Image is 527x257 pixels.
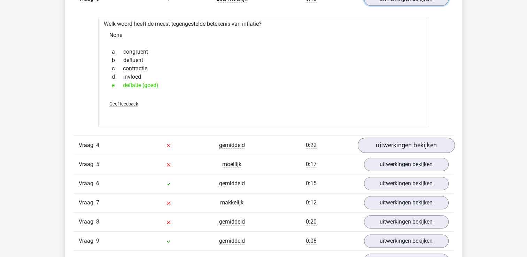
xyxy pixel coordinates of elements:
div: None [104,28,424,42]
span: a [112,48,123,56]
span: Vraag [79,160,96,169]
span: 0:17 [306,161,317,168]
a: uitwerkingen bekijken [357,138,455,153]
span: Vraag [79,198,96,207]
a: uitwerkingen bekijken [364,215,449,228]
div: deflatie (goed) [107,81,421,89]
span: Vraag [79,218,96,226]
span: 0:08 [306,237,317,244]
a: uitwerkingen bekijken [364,234,449,248]
span: gemiddeld [219,237,245,244]
span: moeilijk [222,161,241,168]
span: Geef feedback [109,101,138,107]
div: invloed [107,73,421,81]
span: 8 [96,218,99,225]
div: defluent [107,56,421,64]
span: d [112,73,123,81]
span: 4 [96,142,99,148]
div: Welk woord heeft de meest tegengestelde betekenis van inflatie? [98,17,429,127]
span: gemiddeld [219,180,245,187]
span: b [112,56,123,64]
a: uitwerkingen bekijken [364,177,449,190]
div: congruent [107,48,421,56]
span: 5 [96,161,99,168]
div: contractie [107,64,421,73]
span: e [112,81,123,89]
span: 7 [96,199,99,206]
span: gemiddeld [219,218,245,225]
span: 0:15 [306,180,317,187]
span: 9 [96,237,99,244]
span: Vraag [79,237,96,245]
a: uitwerkingen bekijken [364,196,449,209]
span: Vraag [79,141,96,149]
span: gemiddeld [219,142,245,149]
span: c [112,64,123,73]
span: 0:22 [306,142,317,149]
span: 6 [96,180,99,187]
span: 0:20 [306,218,317,225]
span: makkelijk [220,199,243,206]
span: Vraag [79,179,96,188]
a: uitwerkingen bekijken [364,158,449,171]
span: 0:12 [306,199,317,206]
